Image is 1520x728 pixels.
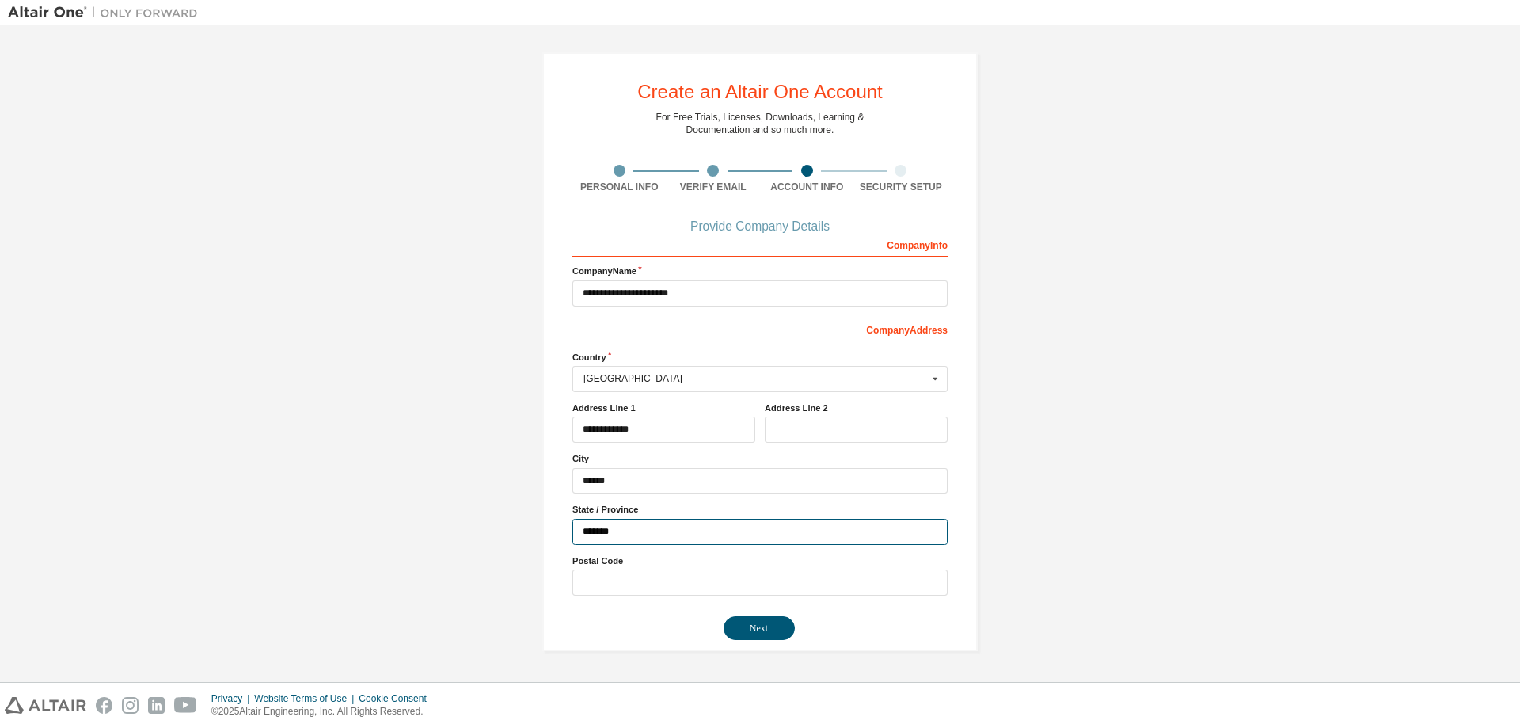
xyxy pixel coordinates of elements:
[572,351,948,364] label: Country
[572,402,755,414] label: Address Line 1
[5,697,86,714] img: altair_logo.svg
[724,616,795,640] button: Next
[583,374,928,383] div: [GEOGRAPHIC_DATA]
[572,555,948,567] label: Postal Code
[637,82,883,101] div: Create an Altair One Account
[572,452,948,465] label: City
[760,181,854,193] div: Account Info
[211,692,254,705] div: Privacy
[656,111,864,136] div: For Free Trials, Licenses, Downloads, Learning & Documentation and so much more.
[572,265,948,277] label: Company Name
[359,692,435,705] div: Cookie Consent
[572,231,948,257] div: Company Info
[572,181,667,193] div: Personal Info
[96,697,112,714] img: facebook.svg
[854,181,948,193] div: Security Setup
[122,697,139,714] img: instagram.svg
[765,402,948,414] label: Address Line 2
[572,316,948,341] div: Company Address
[667,181,761,193] div: Verify Email
[254,692,359,705] div: Website Terms of Use
[8,5,206,21] img: Altair One
[572,503,948,516] label: State / Province
[174,697,197,714] img: youtube.svg
[211,705,436,718] p: © 2025 Altair Engineering, Inc. All Rights Reserved.
[572,222,948,231] div: Provide Company Details
[148,697,165,714] img: linkedin.svg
